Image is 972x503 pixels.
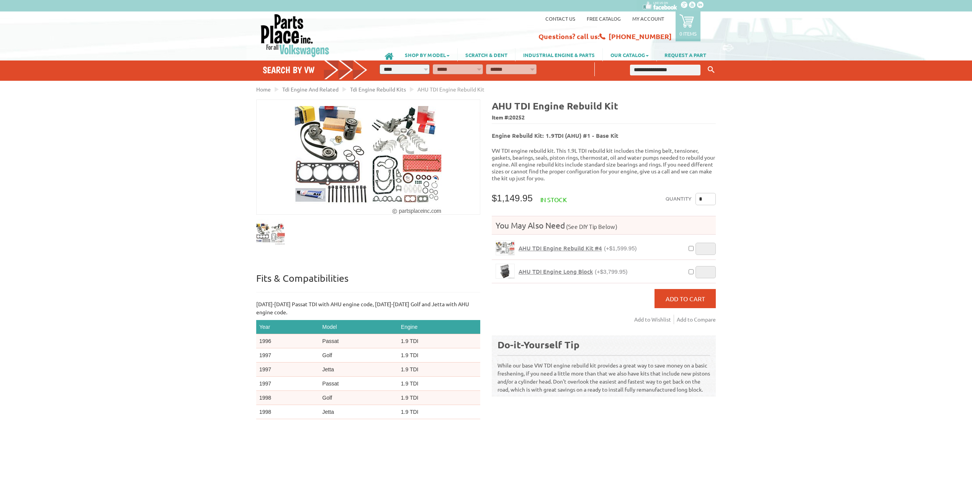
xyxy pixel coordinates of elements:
button: Add to Cart [655,289,716,308]
td: 1.9 TDI [398,363,480,377]
a: My Account [632,15,664,22]
td: Passat [319,377,398,391]
a: Add to Compare [677,315,716,324]
img: AHU TDI Engine Rebuild Kit [295,100,442,214]
p: While our base VW TDI engine rebuild kit provides a great way to save money on a basic freshening... [497,355,710,394]
span: (+$3,799.95) [595,268,627,275]
img: AHU TDI Engine Long Block [496,264,514,278]
img: Parts Place Inc! [260,13,330,57]
td: 1998 [256,405,319,419]
th: Engine [398,320,480,334]
span: AHU TDI Engine Long Block [519,268,593,275]
a: Home [256,86,271,93]
a: AHU TDI Engine Long Block(+$3,799.95) [519,268,627,275]
a: Free Catalog [587,15,621,22]
td: 1996 [256,334,319,348]
td: 1997 [256,377,319,391]
span: In stock [540,196,567,203]
a: 0 items [676,11,700,41]
a: Add to Wishlist [634,315,674,324]
b: Do-it-Yourself Tip [497,338,579,351]
a: OUR CATALOG [603,48,656,61]
td: Passat [319,334,398,348]
p: [DATE]-[DATE] Passat TDI with AHU engine code, [DATE]-[DATE] Golf and Jetta with AHU engine code. [256,300,480,316]
td: Golf [319,348,398,363]
a: SCRATCH & DENT [458,48,515,61]
img: AHU TDI Engine Rebuild Kit [256,219,285,248]
td: Jetta [319,363,398,377]
a: INDUSTRIAL ENGINE & PARTS [515,48,602,61]
td: 1997 [256,363,319,377]
th: Year [256,320,319,334]
p: Fits & Compatibilities [256,272,480,292]
span: (+$1,599.95) [604,245,637,251]
a: REQUEST A PART [657,48,714,61]
label: Quantity [666,193,692,205]
td: 1998 [256,391,319,405]
a: AHU TDI Engine Rebuild Kit #4(+$1,599.95) [519,245,637,252]
h4: Search by VW [263,64,368,75]
a: SHOP BY MODEL [397,48,457,61]
a: Tdi Engine Rebuild Kits [350,86,406,93]
a: Contact us [545,15,575,22]
td: 1.9 TDI [398,405,480,419]
span: $1,149.95 [492,193,533,203]
td: Golf [319,391,398,405]
b: Engine Rebuild Kit: 1.9TDI (AHU) #1 - Base Kit [492,132,619,139]
td: 1.9 TDI [398,334,480,348]
span: AHU TDI Engine Rebuild Kit [417,86,484,93]
span: AHU TDI Engine Rebuild Kit #4 [519,244,602,252]
th: Model [319,320,398,334]
span: (See DIY Tip Below) [565,223,617,230]
p: VW TDI engine rebuild kit. This 1.9L TDI rebuild kit includes the timing belt, tensioner, gaskets... [492,147,716,181]
p: 0 items [679,30,697,37]
span: 20252 [509,114,525,121]
h4: You May Also Need [492,220,716,230]
td: 1.9 TDI [398,391,480,405]
a: AHU TDI Engine Rebuild Kit #4 [496,240,515,255]
td: 1.9 TDI [398,377,480,391]
span: Item #: [492,112,716,123]
td: 1.9 TDI [398,348,480,363]
span: Add to Cart [666,295,705,302]
td: Jetta [319,405,398,419]
b: AHU TDI Engine Rebuild Kit [492,100,618,112]
a: Tdi Engine And Related [282,86,339,93]
img: AHU TDI Engine Rebuild Kit #4 [496,241,514,255]
td: 1997 [256,348,319,363]
button: Keyword Search [705,64,717,76]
